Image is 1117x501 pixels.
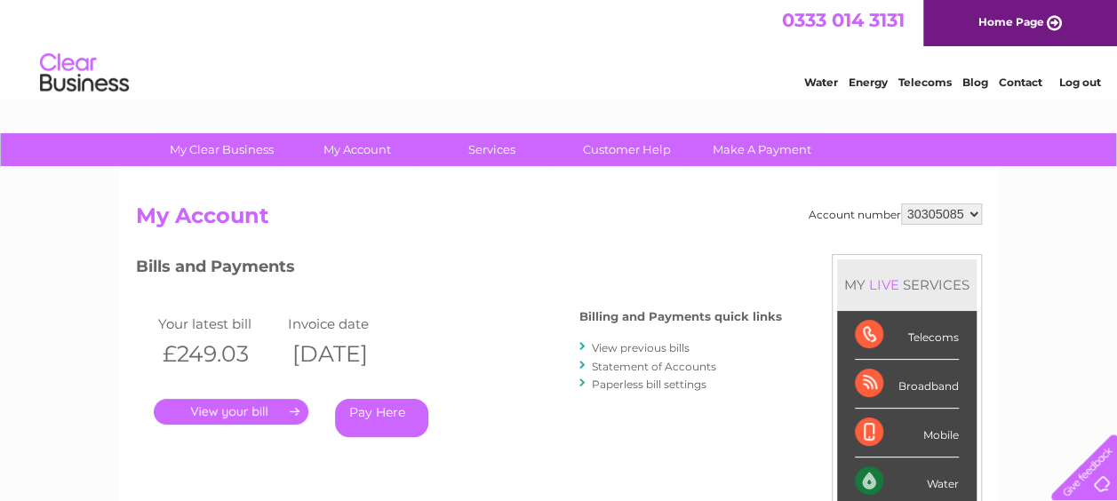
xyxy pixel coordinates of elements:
a: Services [419,133,565,166]
div: MY SERVICES [837,259,977,310]
a: Energy [849,76,888,89]
div: LIVE [866,276,903,293]
a: My Account [283,133,430,166]
a: Make A Payment [689,133,835,166]
a: Blog [962,76,988,89]
h2: My Account [136,203,982,237]
a: . [154,399,308,425]
div: Clear Business is a trading name of Verastar Limited (registered in [GEOGRAPHIC_DATA] No. 3667643... [140,10,979,86]
div: Broadband [855,360,959,409]
h4: Billing and Payments quick links [579,310,782,323]
div: Account number [809,203,982,225]
th: £249.03 [154,336,283,372]
a: Customer Help [554,133,700,166]
a: Pay Here [335,399,428,437]
th: [DATE] [283,336,413,372]
a: Contact [999,76,1042,89]
div: Mobile [855,409,959,457]
h3: Bills and Payments [136,254,782,285]
td: Your latest bill [154,312,283,336]
a: 0333 014 3131 [782,9,905,31]
a: View previous bills [592,341,690,354]
a: My Clear Business [148,133,295,166]
a: Statement of Accounts [592,360,716,373]
td: Invoice date [283,312,413,336]
a: Paperless bill settings [592,378,706,391]
div: Telecoms [855,311,959,360]
a: Log out [1058,76,1100,89]
a: Telecoms [898,76,952,89]
img: logo.png [39,46,130,100]
a: Water [804,76,838,89]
